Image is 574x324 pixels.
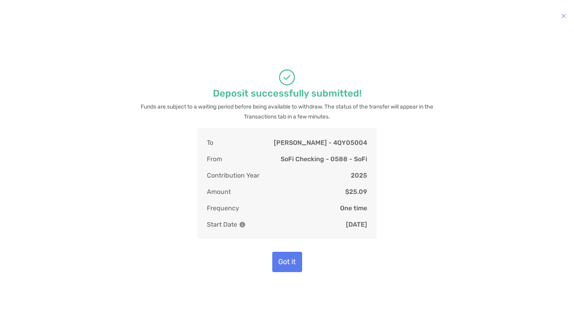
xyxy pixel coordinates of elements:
[207,138,213,148] p: To
[207,154,222,164] p: From
[274,138,367,148] p: [PERSON_NAME] - 4QY05004
[213,89,362,99] p: Deposit successfully submitted!
[207,219,245,229] p: Start Date
[240,222,245,227] img: Information Icon
[138,102,436,122] p: Funds are subject to a waiting period before being available to withdraw. The status of the trans...
[340,203,367,213] p: One time
[281,154,367,164] p: SoFi Checking - 0588 - SoFi
[207,187,231,197] p: Amount
[272,252,302,272] button: Got it
[351,170,367,180] p: 2025
[207,170,259,180] p: Contribution Year
[346,219,367,229] p: [DATE]
[345,187,367,197] p: $25.09
[207,203,239,213] p: Frequency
